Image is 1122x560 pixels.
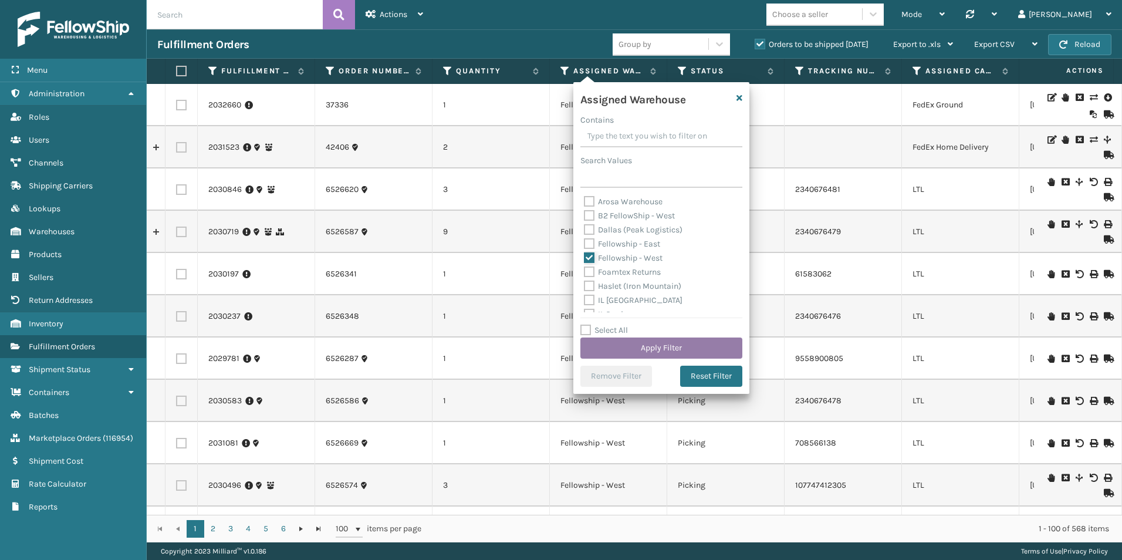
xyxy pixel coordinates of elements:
span: Products [29,249,62,259]
a: 6526587 [326,226,359,238]
label: Status [691,66,762,76]
span: Batches [29,410,59,420]
span: ( 116954 ) [103,433,133,443]
span: Marketplace Orders [29,433,101,443]
label: Quantity [456,66,527,76]
i: Mark as Shipped [1104,270,1111,278]
i: Void BOL [1090,220,1097,228]
a: 2029781 [208,353,239,365]
span: Go to the next page [296,524,306,534]
td: 3 [432,168,550,211]
a: 2030583 [208,395,242,407]
i: On Hold [1047,474,1055,482]
i: Print BOL [1104,474,1111,482]
i: Mark as Shipped [1104,151,1111,159]
a: 2031523 [208,141,239,153]
td: Fellowship - West [550,507,667,549]
a: 42406 [326,141,349,153]
span: Warehouses [29,227,75,237]
a: 5 [257,520,275,538]
a: 6526669 [326,437,359,449]
td: Picking [667,464,785,507]
span: Export to .xls [893,39,941,49]
td: 2340676479 [785,211,902,253]
td: 2340676478 [785,380,902,422]
label: Assigned Warehouse [573,66,644,76]
i: On Hold [1047,439,1055,447]
a: 37336 [326,99,349,111]
i: On Hold [1047,355,1055,363]
label: Order Number [339,66,410,76]
label: Tracking Number [808,66,879,76]
span: items per page [336,520,421,538]
span: Export CSV [974,39,1015,49]
label: Foamtex Returns [584,267,661,277]
td: 9 [432,211,550,253]
a: 4 [239,520,257,538]
i: Print BOL [1090,312,1097,321]
span: Return Addresses [29,295,93,305]
td: LTL [902,464,1019,507]
a: 6526586 [326,395,359,407]
a: Go to the last page [310,520,327,538]
a: 6526287 [326,353,359,365]
span: Containers [29,387,69,397]
td: Fellowship - West [550,211,667,253]
td: 2340676476 [785,295,902,338]
td: Picking [667,507,785,549]
i: Void BOL [1090,178,1097,186]
i: On Hold [1047,397,1055,405]
td: 1 [432,338,550,380]
i: Split Fulfillment Order [1076,220,1083,228]
a: 2030237 [208,311,241,322]
span: Channels [29,158,63,168]
td: Fellowship - West [550,380,667,422]
i: On Hold [1047,178,1055,186]
i: Void BOL [1076,355,1083,363]
td: Fellowship - West [550,464,667,507]
label: IL [GEOGRAPHIC_DATA] [584,295,682,305]
i: Cancel Fulfillment Order [1062,270,1069,278]
td: Picking [667,380,785,422]
i: Cancel Fulfillment Order [1062,439,1069,447]
button: Reset Filter [680,366,742,387]
i: Cancel Fulfillment Order [1076,93,1083,102]
td: FedEx Home Delivery [902,126,1019,168]
i: Split Fulfillment Order [1076,178,1083,186]
a: 1 [187,520,204,538]
a: 2030719 [208,226,239,238]
span: Lookups [29,204,60,214]
td: 3 [432,464,550,507]
td: 9558900794 [785,507,902,549]
td: Fellowship - West [550,126,667,168]
i: Cancel Fulfillment Order [1062,312,1069,321]
i: Mark as Shipped [1104,193,1111,201]
i: Cancel Fulfillment Order [1062,220,1069,228]
label: Fellowship - West [584,253,663,263]
span: Users [29,135,49,145]
td: 1 [432,253,550,295]
i: Mark as Shipped [1104,489,1111,497]
td: 107747412305 [785,464,902,507]
i: Print BOL [1090,439,1097,447]
h4: Assigned Warehouse [580,89,685,107]
i: Cancel Fulfillment Order [1062,355,1069,363]
label: Dallas (Peak Logistics) [584,225,682,235]
button: Reload [1048,34,1111,55]
label: Select All [580,325,628,335]
i: Cancel Fulfillment Order [1062,178,1069,186]
span: Actions [1029,61,1111,80]
i: Print BOL [1104,178,1111,186]
td: Fellowship - West [550,422,667,464]
td: Picking [667,422,785,464]
span: Roles [29,112,49,122]
a: Privacy Policy [1063,547,1108,555]
i: Print BOL [1104,220,1111,228]
i: Mark as Shipped [1104,235,1111,244]
i: Split Fulfillment Order [1104,136,1111,144]
span: Shipping Carriers [29,181,93,191]
span: Go to the last page [314,524,323,534]
i: Print BOL [1090,397,1097,405]
td: LTL [902,380,1019,422]
a: 6 [275,520,292,538]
